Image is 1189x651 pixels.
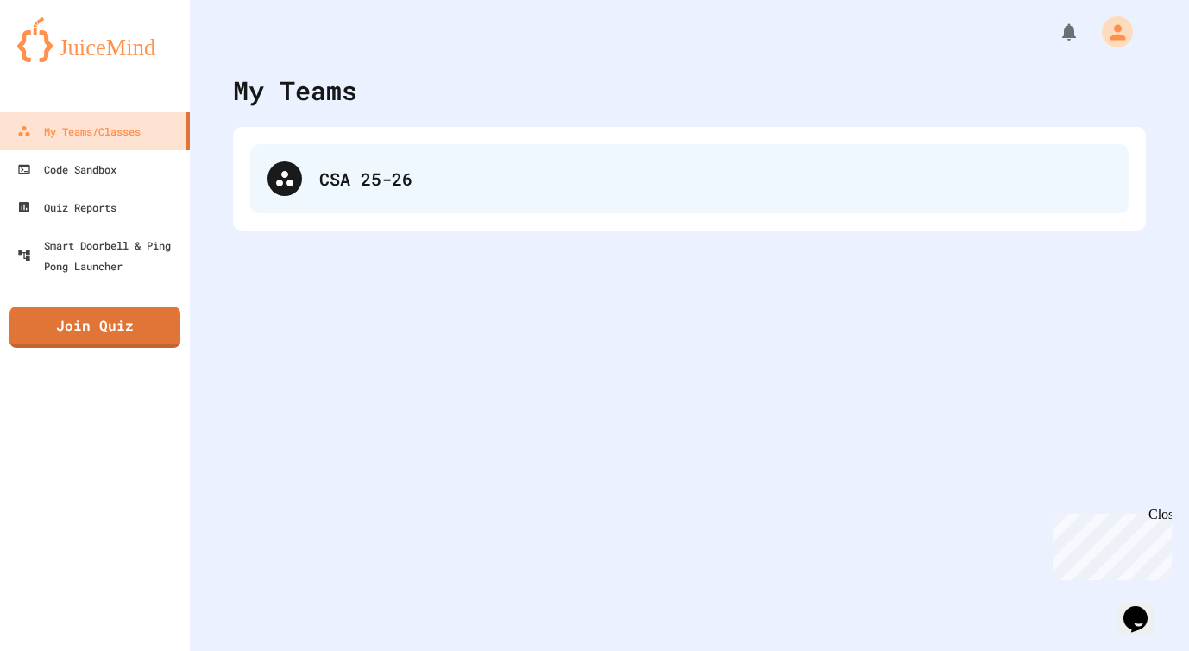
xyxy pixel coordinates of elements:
iframe: chat widget [1046,507,1172,580]
div: My Notifications [1027,17,1084,47]
div: My Teams [233,71,357,110]
div: My Account [1084,12,1137,52]
a: Join Quiz [9,307,180,348]
iframe: chat widget [1117,582,1172,634]
div: Quiz Reports [17,197,116,218]
div: CSA 25-26 [250,144,1129,213]
div: Smart Doorbell & Ping Pong Launcher [17,235,183,276]
div: CSA 25-26 [319,166,1111,192]
div: My Teams/Classes [17,121,141,142]
div: Code Sandbox [17,159,116,180]
div: Chat with us now!Close [7,7,119,110]
img: logo-orange.svg [17,17,173,62]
